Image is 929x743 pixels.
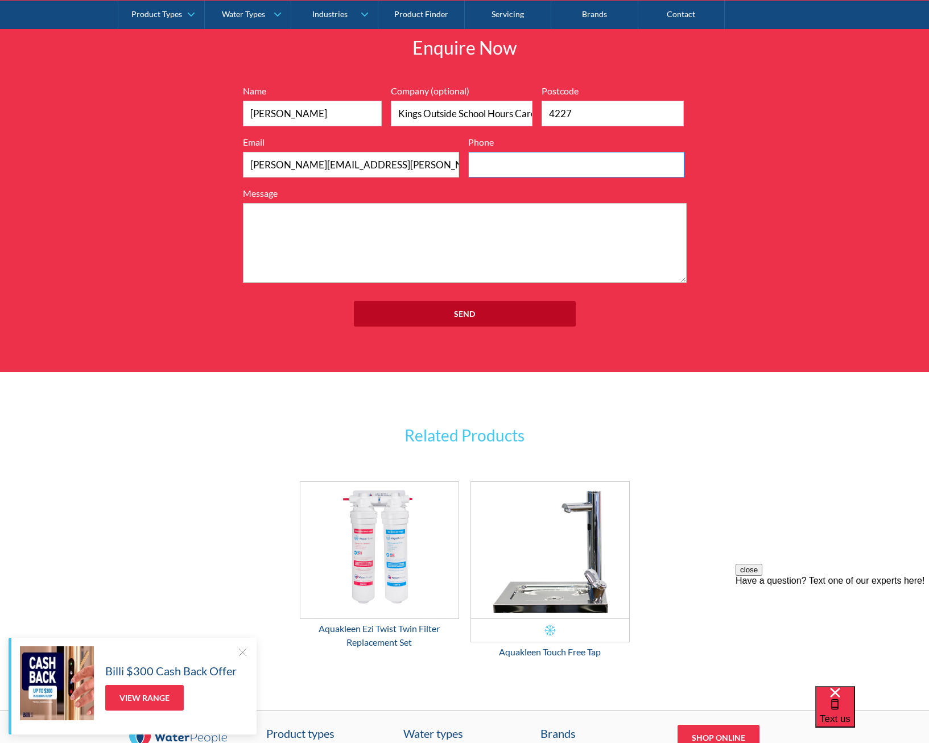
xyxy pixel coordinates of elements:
div: Aquakleen Ezi Twist Twin Filter Replacement Set [300,622,459,649]
div: Water Types [222,9,265,19]
label: Message [243,187,687,200]
h5: Billi $300 Cash Back Offer [105,662,237,679]
a: Water types [403,725,526,742]
img: Billi $300 Cash Back Offer [20,646,94,720]
label: Company (optional) [391,84,533,98]
a: View Range [105,685,184,711]
div: Industries [312,9,348,19]
div: Aquakleen Touch Free Tap [470,645,630,659]
iframe: podium webchat widget bubble [815,686,929,743]
iframe: podium webchat widget prompt [736,564,929,700]
h2: Enquire Now [300,34,630,61]
label: Email [243,135,459,149]
a: Aquakleen Touch Free Tap [470,481,630,659]
h3: Related Products [300,423,630,447]
label: Phone [468,135,684,149]
form: Full Width Form [237,84,692,338]
div: Product Types [131,9,182,19]
label: Postcode [542,84,684,98]
div: Brands [540,725,663,742]
input: Send [354,301,576,327]
label: Name [243,84,382,98]
a: Aquakleen Ezi Twist Twin Filter Replacement Set [300,481,459,649]
a: Product types [266,725,389,742]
